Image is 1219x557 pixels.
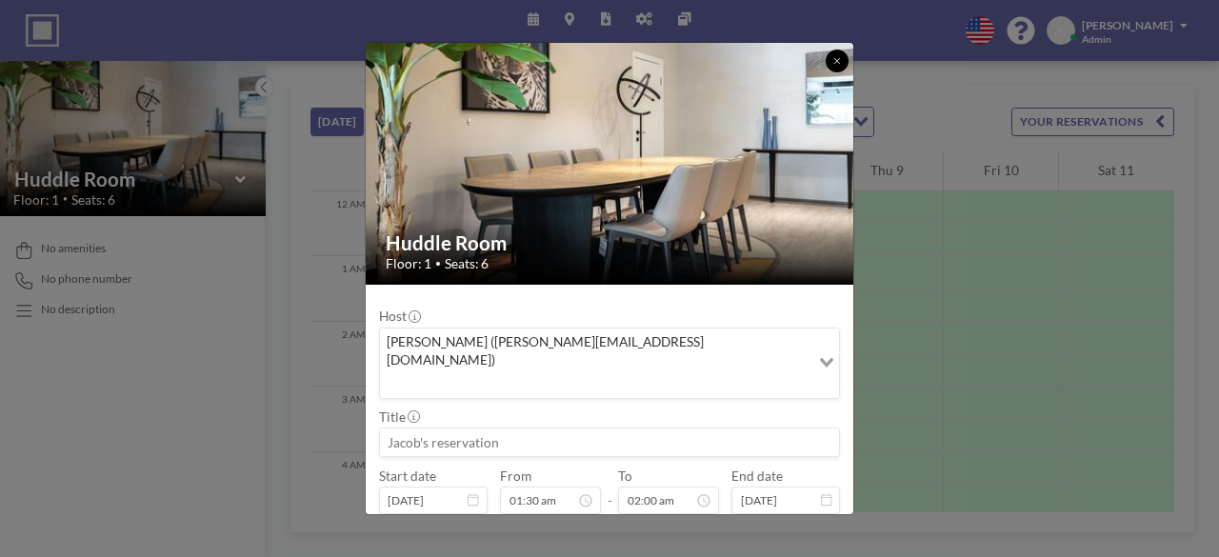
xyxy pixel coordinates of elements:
h2: Huddle Room [386,231,836,256]
label: Host [379,308,420,324]
label: Title [379,408,419,425]
label: From [500,467,531,484]
label: End date [731,467,783,484]
label: To [618,467,632,484]
div: Search for option [380,328,839,398]
img: 537.jpg [366,1,855,327]
label: Start date [379,467,436,484]
span: Seats: 6 [445,255,489,271]
span: Floor: 1 [386,255,431,271]
input: Jacob's reservation [380,428,839,456]
span: • [435,257,441,269]
span: - [608,473,612,509]
span: [PERSON_NAME] ([PERSON_NAME][EMAIL_ADDRESS][DOMAIN_NAME]) [384,332,806,368]
input: Search for option [382,372,808,394]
